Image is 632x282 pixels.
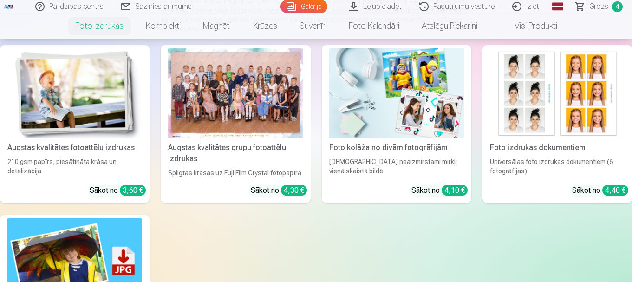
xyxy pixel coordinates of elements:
[281,185,307,196] div: 4,30 €
[442,185,468,196] div: 4,10 €
[482,45,632,203] a: Foto izdrukas dokumentiemFoto izdrukas dokumentiemUniversālas foto izdrukas dokumentiem (6 fotogr...
[120,185,146,196] div: 3,60 €
[486,157,628,177] div: Universālas foto izdrukas dokumentiem (6 fotogrāfijas)
[410,13,489,39] a: Atslēgu piekariņi
[489,13,568,39] a: Visi produkti
[4,142,146,153] div: Augstas kvalitātes fotoattēlu izdrukas
[164,168,306,177] div: Spilgtas krāsas uz Fuji Film Crystal fotopapīra
[326,142,468,153] div: Foto kolāža no divām fotogrāfijām
[338,13,410,39] a: Foto kalendāri
[589,1,608,12] span: Grozs
[161,45,310,203] a: Augstas kvalitātes grupu fotoattēlu izdrukasSpilgtas krāsas uz Fuji Film Crystal fotopapīraSākot ...
[411,185,468,196] div: Sākot no
[251,185,307,196] div: Sākot no
[164,142,306,164] div: Augstas kvalitātes grupu fotoattēlu izdrukas
[288,13,338,39] a: Suvenīri
[572,185,628,196] div: Sākot no
[64,13,135,39] a: Foto izdrukas
[135,13,192,39] a: Komplekti
[612,1,623,12] span: 4
[4,4,14,9] img: /fa1
[4,157,146,177] div: 210 gsm papīrs, piesātināta krāsa un detalizācija
[329,48,464,138] img: Foto kolāža no divām fotogrāfijām
[242,13,288,39] a: Krūzes
[490,48,625,138] img: Foto izdrukas dokumentiem
[486,142,628,153] div: Foto izdrukas dokumentiem
[326,157,468,177] div: [DEMOGRAPHIC_DATA] neaizmirstami mirkļi vienā skaistā bildē
[192,13,242,39] a: Magnēti
[7,48,142,138] img: Augstas kvalitātes fotoattēlu izdrukas
[602,185,628,196] div: 4,40 €
[322,45,471,203] a: Foto kolāža no divām fotogrāfijāmFoto kolāža no divām fotogrāfijām[DEMOGRAPHIC_DATA] neaizmirstam...
[90,185,146,196] div: Sākot no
